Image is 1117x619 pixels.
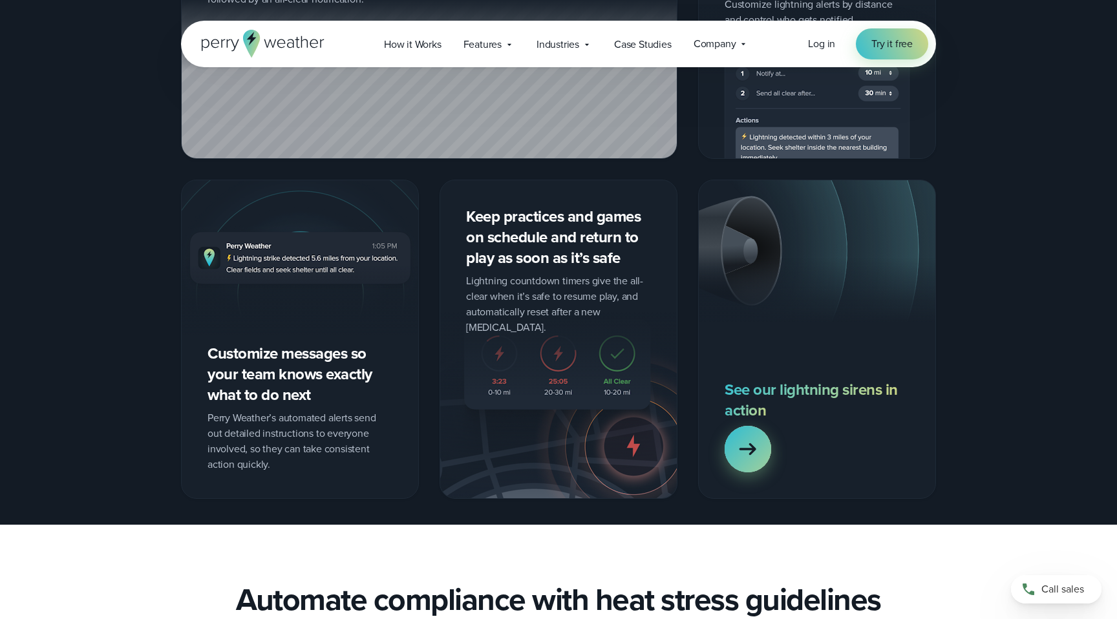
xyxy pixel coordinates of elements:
a: Log in [808,36,835,52]
img: outdoor warning system [699,180,935,322]
span: Company [694,36,736,52]
span: How it Works [384,37,441,52]
span: Try it free [871,36,913,52]
a: How it Works [373,31,452,58]
span: Call sales [1041,582,1084,597]
a: Case Studies [603,31,683,58]
span: Case Studies [614,37,672,52]
a: Try it free [856,28,928,59]
span: Features [463,37,502,52]
span: Industries [537,37,579,52]
span: Log in [808,36,835,51]
a: Call sales [1011,575,1101,603]
h2: Automate compliance with heat stress guidelines [236,582,881,618]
